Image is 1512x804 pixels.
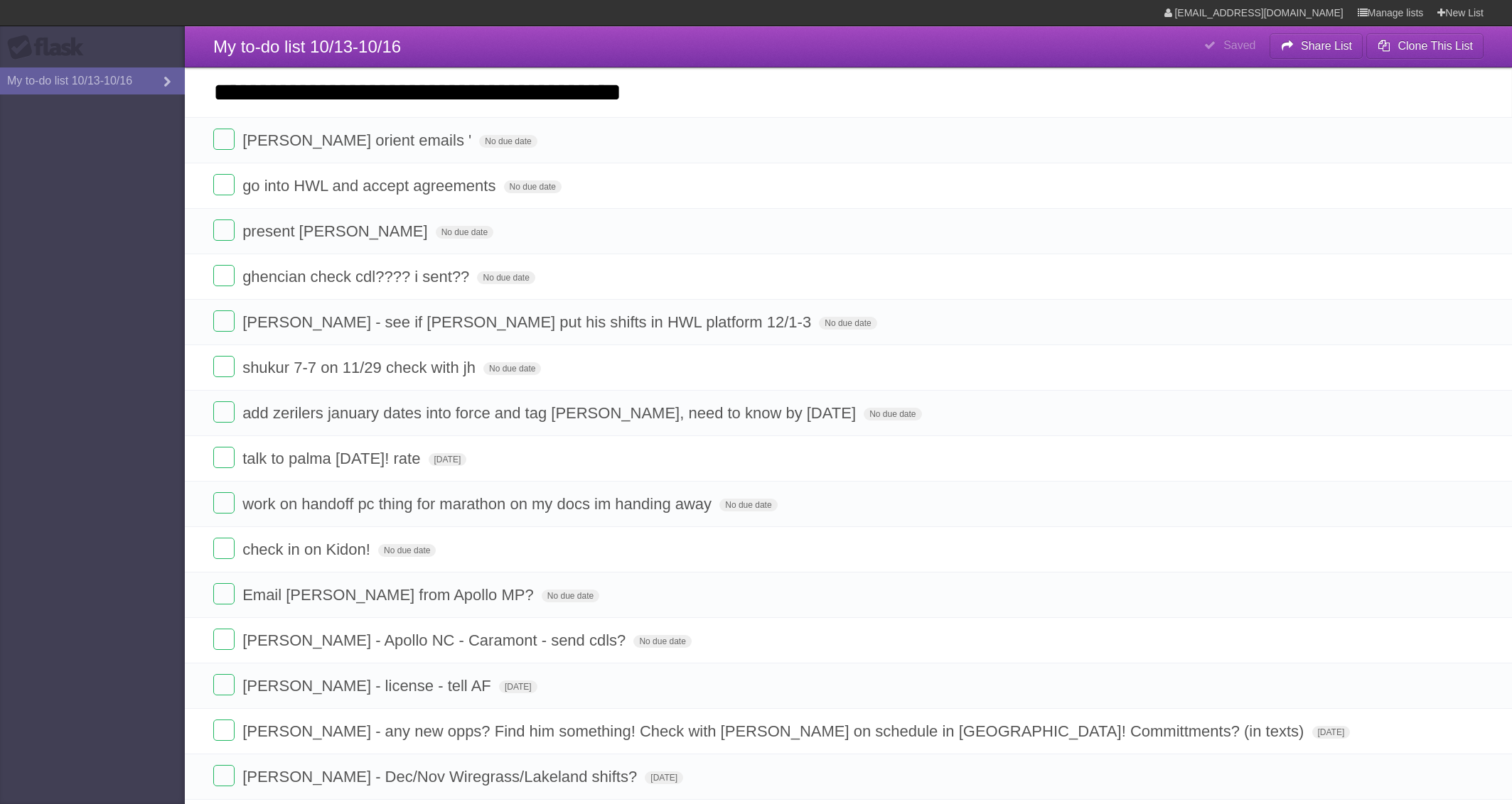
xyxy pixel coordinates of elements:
[213,174,235,195] label: Done
[436,226,493,239] span: No due date
[242,768,640,786] span: [PERSON_NAME] - Dec/Nov Wiregrass/Lakeland shifts?
[242,722,1307,740] span: [PERSON_NAME] - any new opps? Find him something! Check with [PERSON_NAME] on schedule in [GEOGRA...
[242,450,424,467] span: talk to palma [DATE]! rate
[242,631,629,649] span: [PERSON_NAME] - Apollo NC - Caramont - send cdls?
[213,129,235,150] label: Done
[213,765,235,786] label: Done
[819,317,876,330] span: No due date
[213,265,235,286] label: Done
[645,771,683,784] span: [DATE]
[213,401,235,423] label: Done
[242,177,499,195] span: go into HWL and accept agreements
[242,222,431,240] span: present [PERSON_NAME]
[719,499,777,511] span: No due date
[213,356,235,377] label: Done
[429,453,467,466] span: [DATE]
[242,677,495,695] span: [PERSON_NAME] - license - tell AF
[1270,33,1363,59] button: Share List
[242,540,374,558] span: check in on Kidon!
[1312,726,1351,739] span: [DATE]
[1398,40,1473,52] b: Clone This List
[542,590,599,602] span: No due date
[477,271,535,284] span: No due date
[864,408,921,420] span: No due date
[213,219,235,241] label: Done
[7,35,92,60] div: Flask
[213,629,235,650] label: Done
[378,544,436,557] span: No due date
[213,37,401,56] span: My to-do list 10/13-10/16
[213,719,235,741] label: Done
[213,583,235,604] label: Done
[242,359,479,376] span: shukur 7-7 on 11/29 check with jh
[213,447,235,468] label: Done
[213,310,235,332] label: Done
[213,538,235,559] label: Done
[242,404,859,422] span: add zerilers january dates into force and tag [PERSON_NAME], need to know by [DATE]
[483,362,541,375] span: No due date
[1301,40,1352,52] b: Share List
[479,135,537,148] span: No due date
[1223,39,1255,51] b: Saved
[213,492,235,514] label: Done
[242,268,473,286] span: ghencian check cdl???? i sent??
[504,180,562,193] span: No due date
[242,586,537,604] span: Email [PERSON_NAME] from Apollo MP?
[633,635,691,648] span: No due date
[242,313,815,331] span: [PERSON_NAME] - see if [PERSON_NAME] put his shifts in HWL platform 12/1-3
[242,495,715,513] span: work on handoff pc thing for marathon on my docs im handing away
[1366,33,1484,59] button: Clone This List
[242,131,475,149] span: [PERSON_NAME] orient emails '
[499,680,537,693] span: [DATE]
[213,674,235,695] label: Done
